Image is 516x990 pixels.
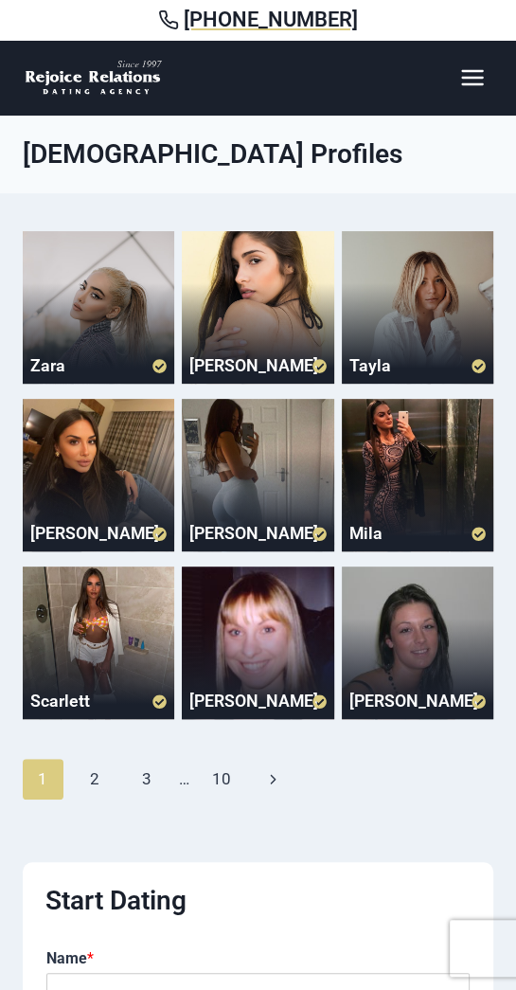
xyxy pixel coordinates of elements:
[23,759,493,799] nav: Page navigation
[23,8,493,32] a: [PHONE_NUMBER]
[23,138,493,171] h1: [DEMOGRAPHIC_DATA] Profiles
[127,759,168,799] a: 3
[202,759,242,799] a: 10
[184,8,358,32] span: [PHONE_NUMBER]
[45,885,471,917] h2: Start Dating
[179,761,189,797] span: …
[451,59,493,96] button: Open menu
[46,949,470,969] label: Name
[23,759,63,799] span: 1
[75,759,116,799] a: 2
[23,59,165,98] img: Rejoice Relations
